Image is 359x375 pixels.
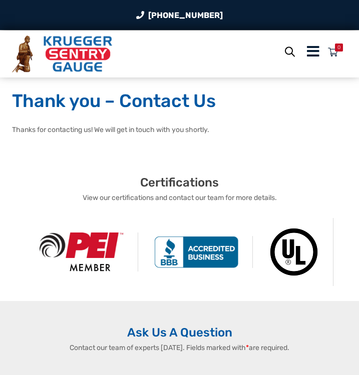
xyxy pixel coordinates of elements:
[12,325,347,340] h2: Ask Us A Question
[12,35,112,72] img: Krueger Sentry Gauge
[337,43,340,51] div: 0
[255,218,333,286] img: Underwriters Laboratories
[12,89,347,112] h1: Thank you – Contact Us
[307,49,319,58] a: Menu Icon
[136,9,223,21] a: Phone Number
[12,192,347,203] p: View our certifications and contact our team for more details.
[26,232,138,271] img: PEI Member
[140,236,253,268] img: BBB
[17,342,342,353] p: Contact our team of experts [DATE]. Fields marked with are required.
[285,43,295,60] a: Open search bar
[12,124,347,135] p: Thanks for contacting us! We will get in touch with you shortly.
[12,175,347,190] h2: Certifications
